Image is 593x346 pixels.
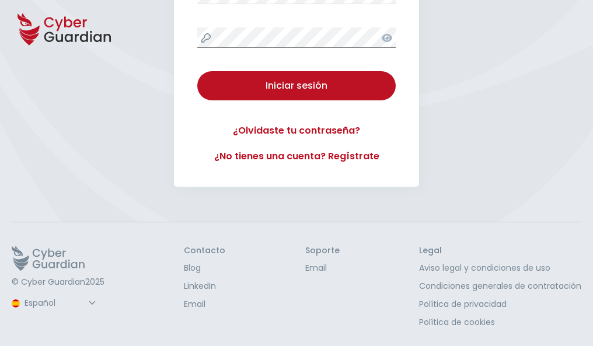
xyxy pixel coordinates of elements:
[419,316,581,328] a: Política de cookies
[12,299,20,307] img: region-logo
[184,280,225,292] a: LinkedIn
[419,280,581,292] a: Condiciones generales de contratación
[12,277,104,288] p: © Cyber Guardian 2025
[184,298,225,310] a: Email
[305,262,340,274] a: Email
[197,124,396,138] a: ¿Olvidaste tu contraseña?
[419,298,581,310] a: Política de privacidad
[197,71,396,100] button: Iniciar sesión
[184,262,225,274] a: Blog
[184,246,225,256] h3: Contacto
[197,149,396,163] a: ¿No tienes una cuenta? Regístrate
[305,246,340,256] h3: Soporte
[419,262,581,274] a: Aviso legal y condiciones de uso
[419,246,581,256] h3: Legal
[206,79,387,93] div: Iniciar sesión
